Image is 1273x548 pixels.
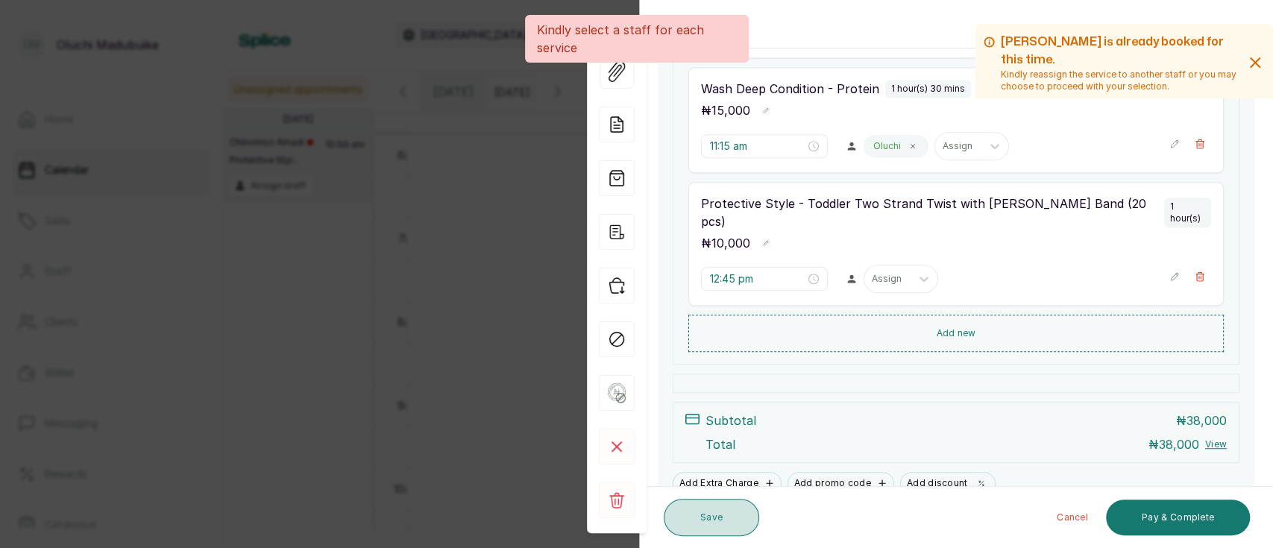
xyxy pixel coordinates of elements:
[710,271,805,287] input: Select time
[1001,69,1240,92] p: Kindly reassign the service to another staff or you may choose to proceed with your selection.
[1148,435,1199,453] p: ₦
[701,101,750,119] p: ₦
[1045,500,1100,535] button: Cancel
[705,435,735,453] p: Total
[891,83,965,95] p: 1 hour(s) 30 mins
[1176,412,1227,429] p: ₦
[900,472,996,494] button: Add discount
[688,315,1224,352] button: Add new
[705,412,756,429] p: Subtotal
[701,234,750,252] p: ₦
[711,236,750,251] span: 10,000
[673,472,782,494] button: Add Extra Charge
[1106,500,1250,535] button: Pay & Complete
[1186,413,1227,428] span: 38,000
[537,21,737,57] p: Kindly select a staff for each service
[1205,438,1227,450] button: View
[873,140,901,152] p: Oluchi
[711,103,750,118] span: 15,000
[788,472,894,494] button: Add promo code
[1170,201,1205,224] p: 1 hour(s)
[1159,437,1199,452] span: 38,000
[664,499,759,536] button: Save
[701,195,1158,230] p: Protective Style - Toddler Two Strand Twist with [PERSON_NAME] Band (20 pcs)
[701,80,879,98] p: Wash Deep Condition - Protein
[710,138,805,154] input: Select time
